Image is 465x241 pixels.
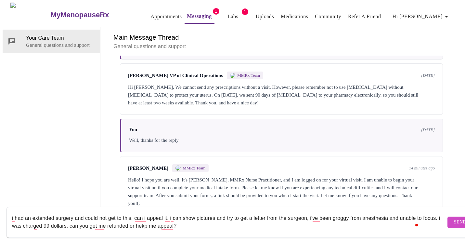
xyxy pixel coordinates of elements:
div: Hi [PERSON_NAME], We cannot send any prescriptions without a visit. However, please remember not ... [128,83,435,107]
span: Hi [PERSON_NAME] [393,12,450,21]
button: Messaging [185,10,214,24]
textarea: To enrich screen reader interactions, please activate Accessibility in Grammarly extension settings [12,212,446,233]
button: Refer a Friend [345,10,384,23]
a: Community [315,12,341,21]
h3: MyMenopauseRx [51,11,109,19]
img: MyMenopauseRx Logo [10,3,50,27]
span: 1 [242,8,248,15]
img: MMRX [175,166,181,171]
p: General questions and support [113,43,449,50]
span: 1 [213,8,219,15]
a: MyMenopauseRx [50,4,135,26]
span: 14 minutes ago [409,166,435,171]
a: Appointments [150,12,182,21]
button: Uploads [253,10,277,23]
span: MMRx Team [237,73,260,78]
img: MMRX [230,73,235,78]
a: Medications [281,12,308,21]
button: Hi [PERSON_NAME] [390,10,453,23]
button: Labs [223,10,243,23]
span: [DATE] [421,127,435,132]
button: Appointments [148,10,184,23]
div: Well, thanks for the reply [129,136,435,144]
div: Hello! I hope you are well. It's [PERSON_NAME], MMRx Nurse Practitioner, and I am logged on for y... [128,176,435,207]
h6: Main Message Thread [113,32,449,43]
span: [PERSON_NAME] [128,166,168,171]
a: Labs [227,12,238,21]
a: Messaging [187,12,212,21]
p: General questions and support [26,42,95,48]
span: Your Care Team [26,34,95,42]
span: [DATE] [421,73,435,78]
a: Refer a Friend [348,12,381,21]
button: Community [312,10,344,23]
button: Medications [278,10,311,23]
a: Uploads [256,12,274,21]
span: [PERSON_NAME] VP of Clinical Operations [128,73,223,78]
span: You [129,127,137,132]
div: Your Care TeamGeneral questions and support [3,30,100,53]
span: MMRx Team [183,166,205,171]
